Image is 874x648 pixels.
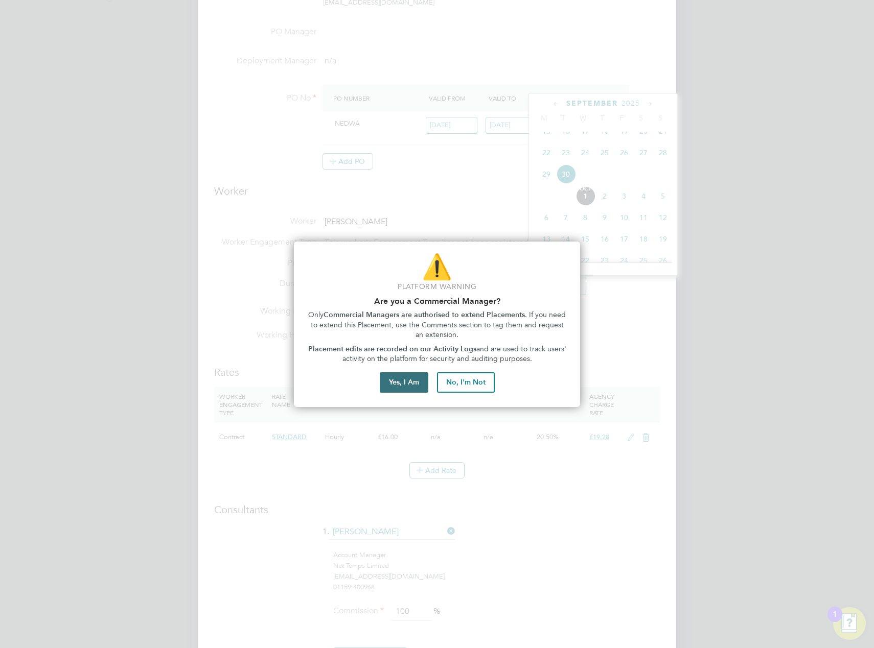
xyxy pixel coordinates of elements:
[324,310,525,319] strong: Commercial Managers are authorised to extend Placements
[342,345,568,364] span: and are used to track users' activity on the platform for security and auditing purposes.
[380,372,428,393] button: Yes, I Am
[294,242,580,407] div: Are you part of the Commercial Team?
[306,250,568,284] p: ⚠️
[306,282,568,292] p: Platform Warning
[308,345,476,353] strong: Placement edits are recorded on our Activity Logs
[437,372,495,393] button: No, I'm Not
[311,310,568,339] span: . If you need to extend this Placement, use the Comments section to tag them and request an exten...
[306,296,568,306] h2: Are you a Commercial Manager?
[308,310,324,319] span: Only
